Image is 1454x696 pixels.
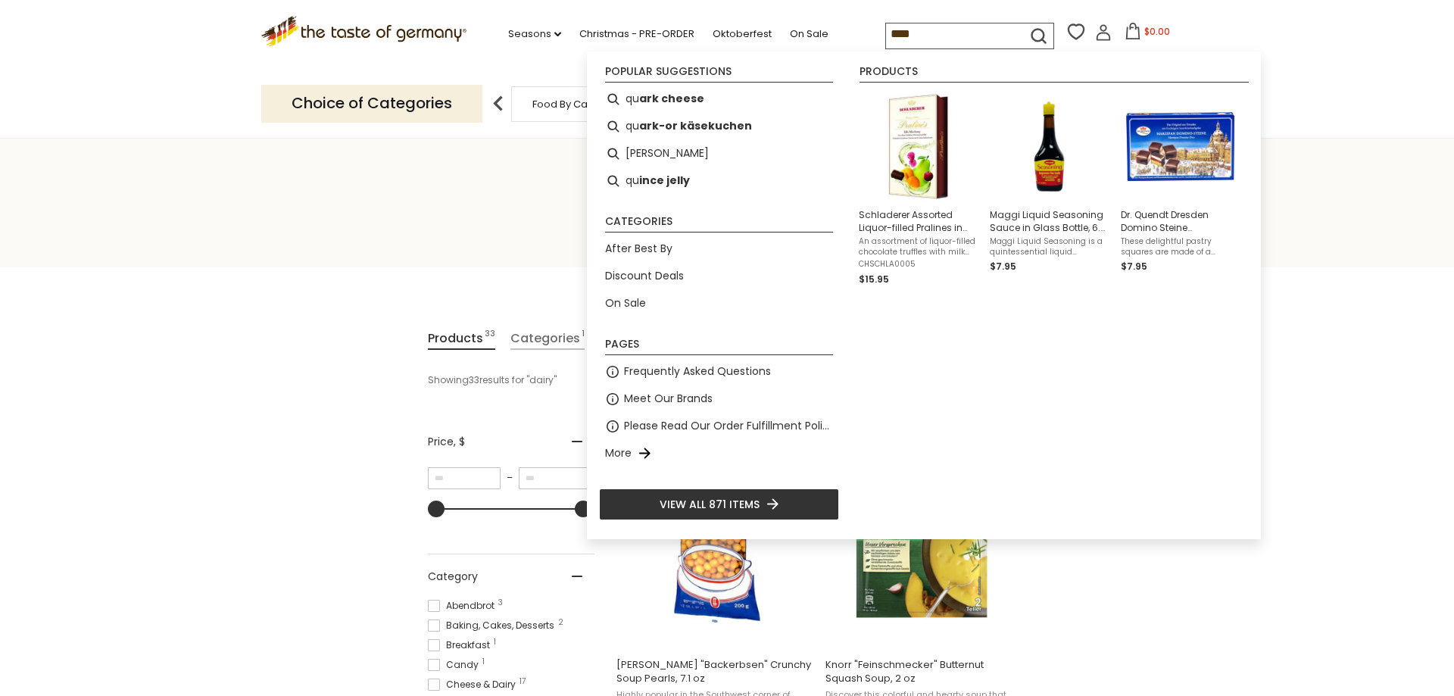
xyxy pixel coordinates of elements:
span: Maggi Liquid Seasoning Sauce in Glass Bottle, 6.7 fl. Oz. [990,208,1109,234]
div: Instant Search Results [587,51,1261,539]
li: More [599,440,839,467]
span: $7.95 [1121,260,1147,273]
a: Food By Category [532,98,620,110]
li: quince jelly [599,167,839,195]
a: View Products Tab [428,328,495,350]
b: ark-or käsekuchen [639,117,752,135]
li: quark cheese [599,86,839,113]
li: Schladerer Assorted Liquor-filled Pralines in Small Gift Box, 4.5 oz. [853,86,984,293]
a: Discount Deals [605,267,684,285]
li: Pages [605,339,833,355]
span: Category [428,569,478,585]
span: View all 871 items [660,496,760,513]
li: Maggi Liquid Seasoning Sauce in Glass Bottle, 6.7 fl. Oz. [984,86,1115,293]
span: 1 [582,328,585,348]
a: After Best By [605,240,672,257]
a: Maggi Seasoning SauceMaggi Liquid Seasoning Sauce in Glass Bottle, 6.7 fl. Oz.Maggi Liquid Season... [990,92,1109,287]
li: Meet Our Brands [599,385,839,413]
span: , $ [454,434,465,449]
span: 17 [520,678,526,685]
li: Frequently Asked Questions [599,358,839,385]
a: Please Read Our Order Fulfillment Policies [624,417,833,435]
span: An assortment of liquor-filled chocolate truffles with milk and dark chocolate from Schladerer, a... [859,236,978,257]
li: After Best By [599,236,839,263]
a: View Categories Tab [510,328,585,350]
a: On Sale [605,295,646,312]
p: Choice of Categories [261,85,482,122]
span: Cheese & Dairy [428,678,520,691]
li: View all 871 items [599,488,839,520]
b: ince jelly [639,172,690,189]
span: These delightful pastry squares are made of a gingerbread bottom, topped by layers of marzipan an... [1121,236,1240,257]
a: Schladerer Assorted Liquor-filled Pralines in Small Gift BoxSchladerer Assorted Liquor-filled Pra... [859,92,978,287]
span: 33 [485,328,495,348]
span: Dr. Quendt Dresden Domino Steine Gingerbread Marzipan Squares, 7.05 oz [1121,208,1240,234]
span: CHSCHLA0005 [859,259,978,270]
span: Knorr "Feinschmecker" Butternut Squash Soup, 2 oz [825,658,1022,685]
span: $15.95 [859,273,889,286]
a: Oktoberfest [713,26,772,42]
b: 33 [469,373,479,387]
li: dr quendt [599,140,839,167]
img: Maggi Seasoning Sauce [994,92,1104,201]
img: Schladerer Assorted Liquor-filled Pralines in Small Gift Box [863,92,973,201]
span: Abendbrot [428,599,499,613]
span: 3 [498,599,503,607]
span: Candy [428,658,483,672]
span: – [501,471,519,485]
span: Price [428,434,465,450]
span: Breakfast [428,638,495,652]
span: [PERSON_NAME] "Backerbsen" Crunchy Soup Pearls, 7.1 oz [616,658,813,685]
input: Maximum value [519,467,591,489]
img: previous arrow [483,89,513,119]
a: Meet Our Brands [624,390,713,407]
a: On Sale [790,26,828,42]
li: Discount Deals [599,263,839,290]
a: Seasons [508,26,561,42]
li: quark-or käsekuchen [599,113,839,140]
h1: Search results [47,203,1407,237]
b: ark cheese [639,90,704,108]
span: Baking, Cakes, Desserts [428,619,559,632]
li: Categories [605,216,833,233]
a: Christmas - PRE-ORDER [579,26,694,42]
li: On Sale [599,290,839,317]
span: 1 [482,658,485,666]
span: Maggi Liquid Seasoning is a quintessential liquid flavoring substance with European origin and gl... [990,236,1109,257]
li: Please Read Our Order Fulfillment Policies [599,413,839,440]
span: 2 [558,619,563,626]
a: Frequently Asked Questions [624,363,771,380]
div: Showing results for " " [428,367,795,393]
span: 1 [494,638,496,646]
li: Popular suggestions [605,66,833,83]
span: $7.95 [990,260,1016,273]
li: Dr. Quendt Dresden Domino Steine Gingerbread Marzipan Squares, 7.05 oz [1115,86,1246,293]
span: Schladerer Assorted Liquor-filled Pralines in Small Gift Box, 4.5 oz. [859,208,978,234]
button: $0.00 [1115,23,1179,45]
input: Minimum value [428,467,501,489]
span: $0.00 [1144,25,1170,38]
a: Dr. Quendt Dresden Domino Steine Gingerbread Marzipan Squares, 7.05 ozThese delightful pastry squ... [1121,92,1240,287]
li: Products [860,66,1249,83]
